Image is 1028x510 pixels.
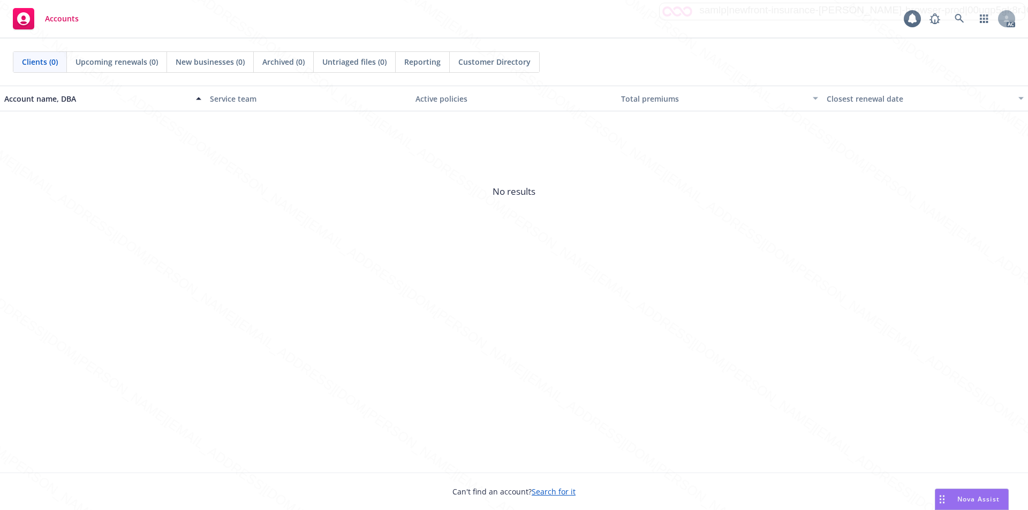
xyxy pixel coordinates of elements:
span: Clients (0) [22,56,58,67]
a: Switch app [973,8,995,29]
span: Nova Assist [957,494,1000,504]
div: Total premiums [621,93,806,104]
div: Service team [210,93,407,104]
div: Closest renewal date [827,93,1012,104]
button: Total premiums [617,86,822,111]
span: Archived (0) [262,56,305,67]
a: Search for it [532,486,576,497]
button: Service team [206,86,411,111]
span: Untriaged files (0) [322,56,387,67]
span: Upcoming renewals (0) [75,56,158,67]
a: Search [949,8,970,29]
span: New businesses (0) [176,56,245,67]
span: Reporting [404,56,441,67]
button: Active policies [411,86,617,111]
div: Active policies [415,93,613,104]
span: Customer Directory [458,56,531,67]
button: Nova Assist [935,489,1009,510]
a: Report a Bug [924,8,946,29]
button: Closest renewal date [822,86,1028,111]
span: Accounts [45,14,79,23]
a: Accounts [9,4,83,34]
span: Can't find an account? [452,486,576,497]
div: Drag to move [935,489,949,509]
div: Account name, DBA [4,93,190,104]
